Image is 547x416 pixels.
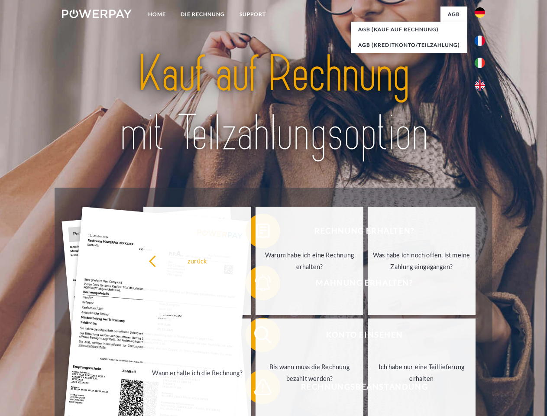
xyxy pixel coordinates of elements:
div: Warum habe ich eine Rechnung erhalten? [261,249,358,273]
img: it [475,58,485,68]
a: Was habe ich noch offen, ist meine Zahlung eingegangen? [368,207,476,315]
div: Was habe ich noch offen, ist meine Zahlung eingegangen? [373,249,470,273]
img: de [475,7,485,18]
a: DIE RECHNUNG [173,6,232,22]
div: zurück [149,255,246,266]
div: Bis wann muss die Rechnung bezahlt werden? [261,361,358,384]
div: Ich habe nur eine Teillieferung erhalten [373,361,470,384]
a: AGB (Kauf auf Rechnung) [351,22,467,37]
img: title-powerpay_de.svg [83,42,464,166]
a: Home [141,6,173,22]
img: fr [475,36,485,46]
img: en [475,80,485,91]
div: Wann erhalte ich die Rechnung? [149,367,246,378]
a: agb [440,6,467,22]
img: logo-powerpay-white.svg [62,10,132,18]
a: AGB (Kreditkonto/Teilzahlung) [351,37,467,53]
a: SUPPORT [232,6,273,22]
